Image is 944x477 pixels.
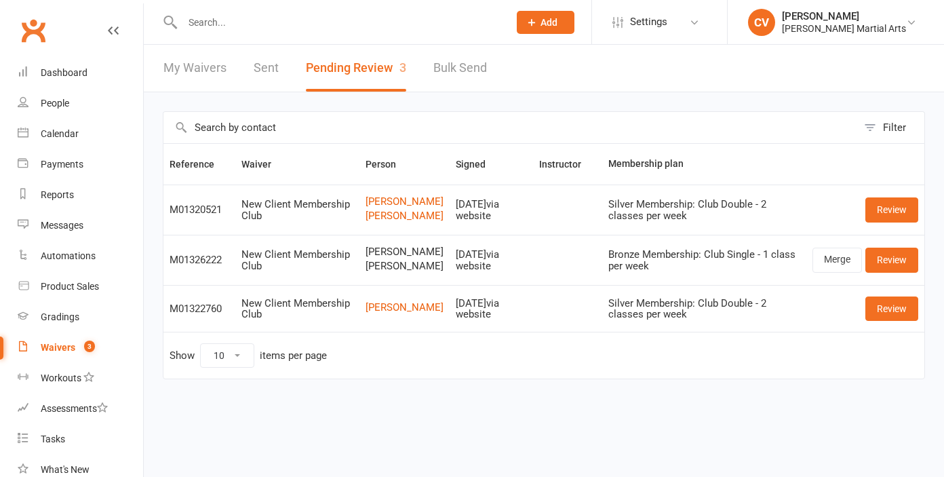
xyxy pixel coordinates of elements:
div: items per page [260,350,327,362]
a: [PERSON_NAME] [366,196,444,208]
input: Search... [178,13,499,32]
div: Silver Membership: Club Double - 2 classes per week [608,298,800,320]
div: [PERSON_NAME] [782,10,906,22]
a: Review [865,197,918,222]
a: Tasks [18,424,143,455]
div: Filter [883,119,906,136]
a: Review [865,297,918,321]
span: Instructor [539,159,596,170]
button: Filter [857,112,924,143]
span: Signed [456,159,500,170]
div: Gradings [41,311,79,322]
a: Dashboard [18,58,143,88]
input: Search by contact [163,112,857,143]
div: Reports [41,189,74,200]
a: Clubworx [16,14,50,47]
div: Silver Membership: Club Double - 2 classes per week [608,199,800,221]
a: Reports [18,180,143,210]
button: Waiver [241,156,286,172]
a: Product Sales [18,271,143,302]
a: Calendar [18,119,143,149]
span: Person [366,159,411,170]
div: Messages [41,220,83,231]
a: [PERSON_NAME] [366,302,444,313]
span: 3 [399,60,406,75]
div: Waivers [41,342,75,353]
a: Automations [18,241,143,271]
div: New Client Membership Club [241,199,353,221]
div: Product Sales [41,281,99,292]
div: M01322760 [170,303,229,315]
div: [DATE] via website [456,249,528,271]
div: Payments [41,159,83,170]
div: New Client Membership Club [241,298,353,320]
div: New Client Membership Club [241,249,353,271]
span: Waiver [241,159,286,170]
div: Bronze Membership: Club Single - 1 class per week [608,249,800,271]
a: Assessments [18,394,143,424]
button: Reference [170,156,229,172]
span: Add [540,17,557,28]
a: Payments [18,149,143,180]
div: What's New [41,464,90,475]
a: Messages [18,210,143,241]
button: Signed [456,156,500,172]
div: Tasks [41,434,65,444]
div: M01326222 [170,254,229,266]
div: People [41,98,69,109]
div: Calendar [41,128,79,139]
div: Dashboard [41,67,87,78]
a: Waivers 3 [18,332,143,363]
a: My Waivers [163,45,227,92]
a: Gradings [18,302,143,332]
div: [PERSON_NAME] Martial Arts [782,22,906,35]
div: Workouts [41,373,81,383]
div: Assessments [41,403,108,414]
span: [PERSON_NAME] [366,246,444,258]
div: [DATE] via website [456,199,528,221]
a: Merge [812,248,862,272]
a: Workouts [18,363,143,394]
div: Automations [41,250,96,261]
span: Settings [630,7,667,37]
div: CV [748,9,775,36]
th: Membership plan [602,144,806,185]
button: Add [517,11,574,34]
button: Person [366,156,411,172]
a: Sent [254,45,279,92]
span: Reference [170,159,229,170]
a: Bulk Send [433,45,487,92]
span: 3 [84,341,95,352]
div: [DATE] via website [456,298,528,320]
a: Review [865,248,918,272]
div: M01320521 [170,204,229,216]
button: Pending Review3 [306,45,406,92]
a: [PERSON_NAME] [366,210,444,222]
button: Instructor [539,156,596,172]
div: Show [170,343,327,368]
span: [PERSON_NAME] [366,261,444,272]
a: People [18,88,143,119]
